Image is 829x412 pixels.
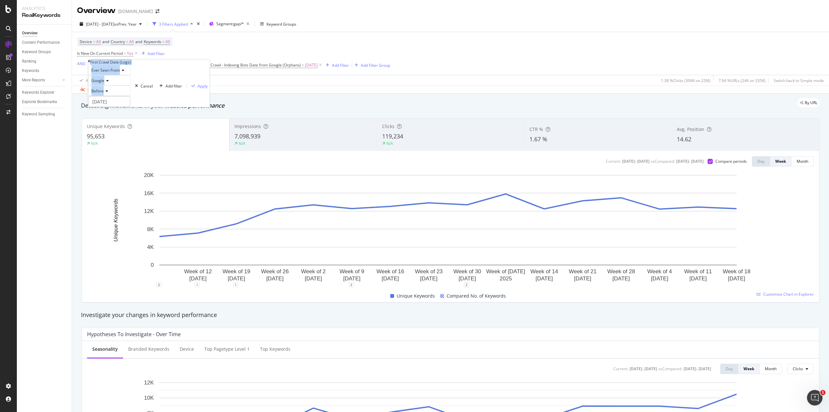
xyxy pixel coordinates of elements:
span: Ever Seen From [91,67,120,73]
div: Content Performance [22,39,60,46]
text: [DATE] [343,276,361,282]
a: Customize Chart in Explorer [757,291,814,297]
span: 95,653 [87,132,105,140]
div: Cancel [141,83,153,89]
div: Current: [613,366,628,371]
span: Clicks [382,123,394,129]
div: 3 Filters Applied [159,21,188,27]
span: = [162,39,165,44]
div: 1 [195,282,200,287]
div: First Crawl Date (Logs) [90,59,131,65]
div: vs Compared : [658,366,682,371]
text: 4K [147,244,154,250]
button: Month [791,156,814,167]
span: Is New On Current Period [77,51,123,56]
div: RealKeywords [22,12,66,19]
input: Select a day [88,96,130,107]
span: By URL [805,101,817,105]
button: Keyword Groups [257,19,299,29]
text: [DATE] [459,276,476,282]
button: Day [752,156,770,167]
button: Week [738,364,760,374]
text: Week of 19 [222,268,250,275]
div: Week [744,366,754,371]
a: Keywords Explorer [22,89,67,96]
text: Unique Keywords [113,198,119,242]
a: Ranking [22,58,67,65]
span: All [165,37,170,46]
text: 12K [144,380,154,386]
div: Compare periods [715,159,747,164]
text: Week of 12 [184,268,212,275]
div: Data crossed with the Crawl [87,87,138,93]
div: Ranking [22,58,36,65]
div: Month [797,159,808,164]
span: [DATE] - [DATE] [86,21,114,27]
svg: A chart. [87,172,809,285]
span: 1 [820,390,825,395]
div: 2 [464,282,469,287]
div: Top Keywords [260,346,290,352]
text: Week of 9 [339,268,364,275]
text: Week of 16 [376,268,404,275]
div: times [196,21,201,27]
div: Add Filter Group [361,63,390,68]
span: Unique Keywords [87,123,125,129]
text: 0 [151,262,154,268]
div: Add Filter [332,63,349,68]
text: [DATE] [612,276,630,282]
a: Keyword Groups [22,49,67,55]
button: Add Filter [139,50,165,57]
button: Switch back to Simple mode [771,75,824,86]
button: Week [770,156,791,167]
div: Add Filter [148,51,165,56]
div: Keywords [22,67,39,74]
text: [DATE] [228,276,245,282]
span: [DATE] [305,61,318,70]
text: Week of 14 [530,268,558,275]
text: Week of 26 [261,268,289,275]
div: 1.38 % Clicks ( 306K on 22M ) [661,78,710,83]
text: 16K [144,190,154,196]
div: N/A [239,141,245,146]
span: and [135,39,142,44]
span: and [102,39,109,44]
div: Hypotheses to Investigate - Over Time [87,331,181,337]
span: Customize Chart in Explorer [763,291,814,297]
span: 7,098,939 [234,132,260,140]
div: arrow-right-arrow-left [155,9,159,14]
div: N/A [386,141,393,146]
text: Week of 23 [415,268,443,275]
span: All [96,37,101,46]
span: Country [111,39,125,44]
a: Keywords [22,67,67,74]
div: Add filter [165,83,182,89]
text: 10K [144,395,154,401]
div: More Reports [22,77,45,84]
text: [DATE] [651,276,668,282]
span: Segment: gap/* [216,21,244,27]
span: Impressions [234,123,261,129]
div: Keyword Groups [22,49,51,55]
div: Current: [606,159,621,164]
span: All [129,37,134,46]
div: Explorer Bookmarks [22,99,57,105]
div: Device [180,346,194,352]
div: Branded Keywords [128,346,169,352]
a: More Reports [22,77,61,84]
button: Month [760,364,782,374]
text: Week of 30 [453,268,481,275]
span: = [124,51,126,56]
text: Week of 21 [569,268,596,275]
a: Overview [22,30,67,37]
div: Month [765,366,777,371]
text: 2025 [500,276,512,282]
div: Apply [198,83,208,89]
span: 14.62 [677,135,691,143]
button: [DATE] - [DATE]vsPrev. Year [77,19,144,29]
button: Cancel [131,65,155,107]
text: [DATE] [266,276,284,282]
button: Apply [187,83,210,89]
button: AND [77,61,85,67]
